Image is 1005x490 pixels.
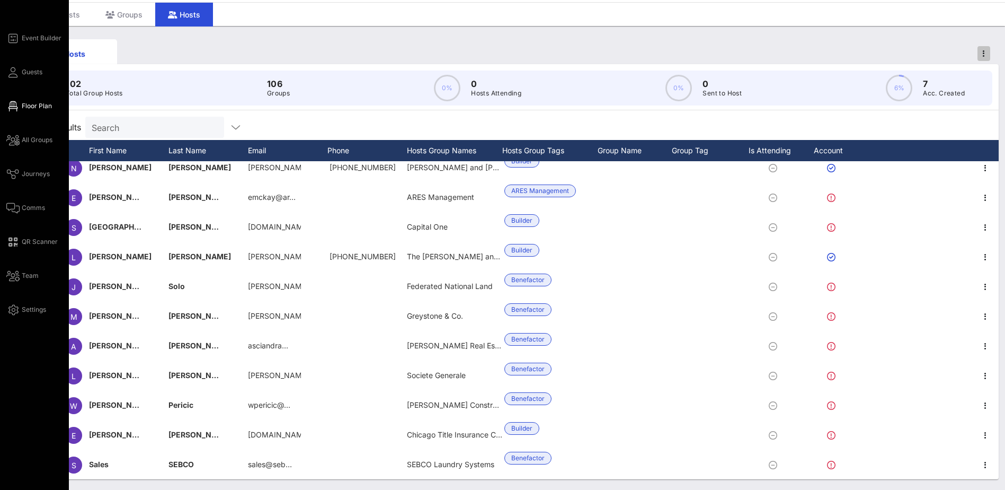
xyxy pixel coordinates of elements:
[168,430,231,439] span: [PERSON_NAME]
[511,155,532,167] span: Builder
[89,341,152,350] span: [PERSON_NAME]
[471,88,521,99] p: Hosts Attending
[22,101,52,111] span: Floor Plan
[923,88,965,99] p: Acc. Created
[407,430,524,439] span: Chicago Title Insurance Company
[22,237,58,247] span: QR Scanner
[72,372,76,381] span: L
[6,235,58,248] a: QR Scanner
[407,140,502,161] div: Hosts Group Names
[72,253,76,262] span: L
[248,301,301,331] p: [PERSON_NAME].don…
[89,222,166,231] span: [GEOGRAPHIC_DATA]
[89,430,152,439] span: [PERSON_NAME]
[511,363,545,375] span: Benefactor
[598,140,672,161] div: Group Name
[511,244,532,256] span: Builder
[248,450,292,479] p: sales@seb…
[923,77,965,90] p: 7
[6,269,39,282] a: Team
[327,140,407,161] div: Phone
[248,272,301,301] p: [PERSON_NAME].sol…
[168,252,231,261] span: [PERSON_NAME]
[330,163,396,172] span: +19176968797
[746,140,804,161] div: Is Attending
[22,67,42,77] span: Guests
[89,282,152,291] span: [PERSON_NAME]
[168,192,231,202] span: [PERSON_NAME]
[804,140,862,161] div: Account
[407,460,494,469] span: SEBCO Laundry Systems
[22,135,52,145] span: All Groups
[407,400,514,409] span: [PERSON_NAME] Construction
[407,192,474,202] span: ARES Management
[168,371,231,380] span: [PERSON_NAME]
[93,3,155,27] div: Groups
[267,88,290,99] p: Groups
[89,371,152,380] span: [PERSON_NAME]
[702,77,742,90] p: 0
[511,274,545,286] span: Benefactor
[511,423,532,434] span: Builder
[672,140,746,161] div: Group Tag
[502,140,598,161] div: Hosts Group Tags
[248,390,290,420] p: wpericic@…
[168,311,231,320] span: [PERSON_NAME]
[407,252,609,261] span: The [PERSON_NAME] and [PERSON_NAME] Forever Fund
[511,393,545,405] span: Benefactor
[6,134,52,146] a: All Groups
[407,282,493,291] span: Federated National Land
[248,140,327,161] div: Email
[70,401,77,410] span: W
[89,140,168,161] div: First Name
[248,153,301,182] p: [PERSON_NAME].las…
[407,163,546,172] span: [PERSON_NAME] and [PERSON_NAME]
[511,452,545,464] span: Benefactor
[22,33,61,43] span: Event Builder
[407,371,466,380] span: Societe Generale
[22,169,50,179] span: Journeys
[89,163,152,172] span: [PERSON_NAME]
[248,182,296,212] p: emckay@ar…
[22,203,45,213] span: Comms
[407,311,463,320] span: Greystone & Co.
[6,168,50,180] a: Journeys
[72,223,76,232] span: S
[89,400,152,409] span: [PERSON_NAME]
[72,461,76,470] span: S
[168,282,185,291] span: Solo
[248,361,301,390] p: [PERSON_NAME].wil…
[71,164,77,173] span: N
[267,77,290,90] p: 106
[511,304,545,316] span: Benefactor
[89,252,152,261] span: [PERSON_NAME]
[72,431,76,440] span: E
[66,77,123,90] p: 102
[89,192,152,202] span: [PERSON_NAME]
[22,305,46,314] span: Settings
[168,341,231,350] span: [PERSON_NAME]
[168,400,193,409] span: Pericic
[248,331,288,361] p: asciandra…
[71,342,76,351] span: A
[511,185,569,197] span: ARES Management
[471,77,521,90] p: 0
[89,311,152,320] span: [PERSON_NAME]
[72,194,76,203] span: E
[330,252,396,261] span: +19145842374
[511,334,545,345] span: Benefactor
[6,32,61,45] a: Event Builder
[6,100,52,112] a: Floor Plan
[407,222,448,231] span: Capital One
[511,215,532,226] span: Builder
[248,420,301,450] p: [DOMAIN_NAME]…
[248,212,301,242] p: [DOMAIN_NAME]…
[168,222,231,231] span: [PERSON_NAME]
[248,242,301,272] p: [PERSON_NAME]…
[155,3,213,27] div: Hosts
[168,163,231,172] span: [PERSON_NAME]
[72,283,76,292] span: J
[6,66,42,78] a: Guests
[89,460,109,469] span: Sales
[6,202,45,214] a: Comms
